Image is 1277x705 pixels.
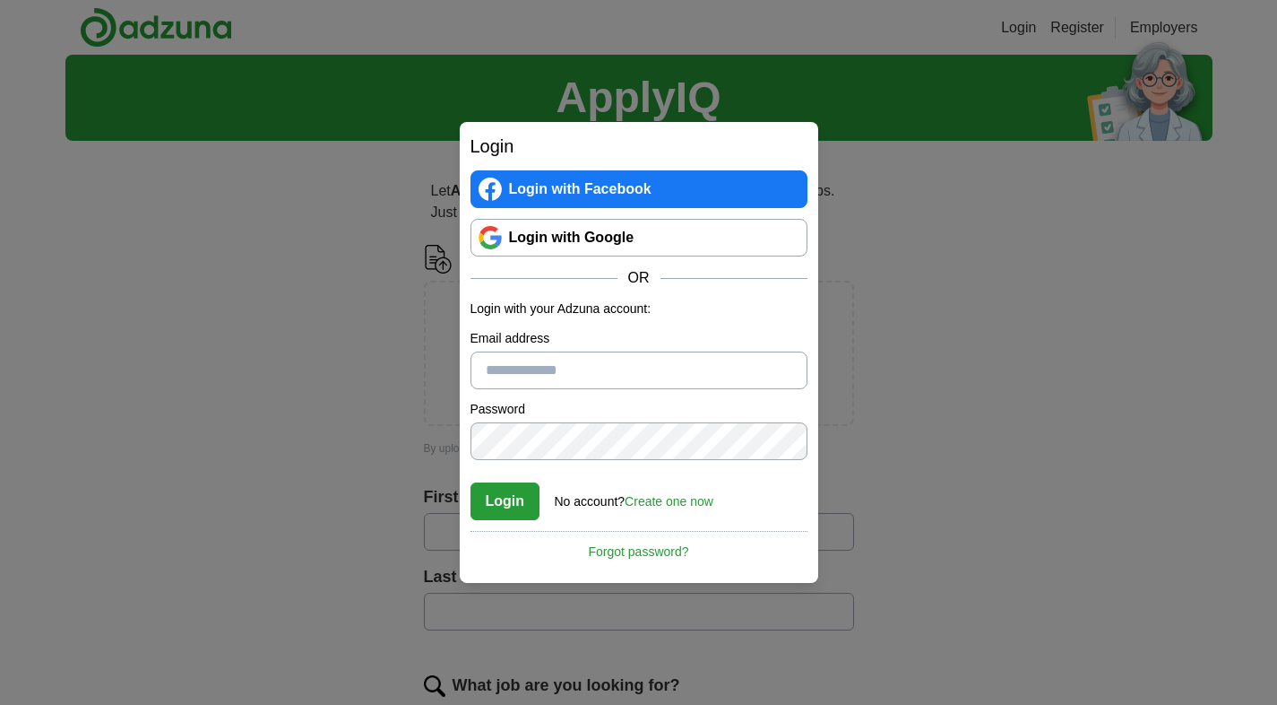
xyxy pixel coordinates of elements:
p: Login with your Adzuna account: [470,300,807,318]
div: No account? [555,482,713,511]
span: OR [617,267,660,289]
label: Email address [470,329,807,348]
h2: Login [470,133,807,160]
a: Create one now [625,494,713,509]
label: Password [470,400,807,419]
a: Forgot password? [470,531,807,561]
button: Login [470,483,540,520]
a: Login with Facebook [470,170,807,208]
a: Login with Google [470,219,807,257]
